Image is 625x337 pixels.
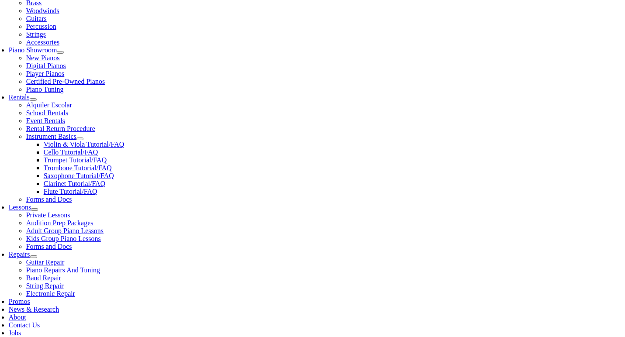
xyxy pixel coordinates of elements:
a: Jobs [9,329,21,337]
a: Violin & Viola Tutorial/FAQ [44,141,124,148]
a: String Repair [26,282,64,289]
a: Rentals [9,93,30,101]
a: Digital Pianos [26,62,66,69]
a: Strings [26,31,46,38]
a: Guitars [26,15,47,22]
a: Instrument Basics [26,133,76,140]
a: Piano Showroom [9,46,57,54]
a: Alquiler Escolar [26,101,72,109]
a: Repairs [9,251,30,258]
a: Contact Us [9,321,40,329]
a: Kids Group Piano Lessons [26,235,101,242]
a: Piano Tuning [26,86,64,93]
a: Percussion [26,23,56,30]
a: Lessons [9,203,31,211]
button: Open submenu of Piano Showroom [57,51,64,54]
a: Event Rentals [26,117,65,124]
a: Promos [9,298,30,305]
a: News & Research [9,306,59,313]
a: Piano Repairs And Tuning [26,266,100,274]
a: Certified Pre-Owned Pianos [26,78,105,85]
a: Adult Group Piano Lessons [26,227,104,234]
a: Forms and Docs [26,243,72,250]
a: Guitar Repair [26,258,65,266]
a: Cello Tutorial/FAQ [44,148,98,156]
a: Player Pianos [26,70,65,77]
a: Trumpet Tutorial/FAQ [44,156,107,164]
a: New Pianos [26,54,60,62]
button: Open submenu of Repairs [30,255,37,258]
a: School Rentals [26,109,68,117]
a: Rental Return Procedure [26,125,95,132]
a: Forms and Docs [26,196,72,203]
a: Trombone Tutorial/FAQ [44,164,112,172]
button: Open submenu of Rentals [30,98,37,101]
a: Woodwinds [26,7,59,14]
a: Accessories [26,38,59,46]
a: Electronic Repair [26,290,75,297]
a: Private Lessons [26,211,70,219]
a: Clarinet Tutorial/FAQ [44,180,106,187]
a: Band Repair [26,274,61,282]
button: Open submenu of Lessons [31,208,38,211]
button: Open submenu of Instrument Basics [76,138,83,140]
a: About [9,313,26,321]
a: Flute Tutorial/FAQ [44,188,97,195]
a: Audition Prep Packages [26,219,93,227]
a: Saxophone Tutorial/FAQ [44,172,114,179]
